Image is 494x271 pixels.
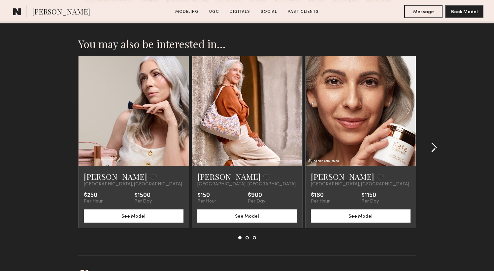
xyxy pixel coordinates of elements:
[361,199,379,204] div: Per Day
[197,199,216,204] div: Per Hour
[361,192,379,199] div: $1150
[197,182,296,187] span: [GEOGRAPHIC_DATA], [GEOGRAPHIC_DATA]
[207,9,222,15] a: UGC
[311,209,411,223] button: See Model
[84,192,103,199] div: $250
[227,9,253,15] a: Digitals
[445,9,483,14] a: Book Model
[311,192,330,199] div: $160
[197,209,297,223] button: See Model
[445,5,483,18] button: Book Model
[134,192,152,199] div: $1500
[197,213,297,219] a: See Model
[84,209,183,223] button: See Model
[134,199,152,204] div: Per Day
[78,37,416,50] h2: You may also be interested in…
[311,182,409,187] span: [GEOGRAPHIC_DATA], [GEOGRAPHIC_DATA]
[248,192,265,199] div: $900
[173,9,201,15] a: Modeling
[197,171,261,182] a: [PERSON_NAME]
[285,9,321,15] a: Past Clients
[248,199,265,204] div: Per Day
[32,7,90,18] span: [PERSON_NAME]
[84,199,103,204] div: Per Hour
[84,213,183,219] a: See Model
[197,192,216,199] div: $150
[404,5,443,18] button: Message
[311,199,330,204] div: Per Hour
[258,9,280,15] a: Social
[311,213,411,219] a: See Model
[84,171,147,182] a: [PERSON_NAME]
[84,182,182,187] span: [GEOGRAPHIC_DATA], [GEOGRAPHIC_DATA]
[311,171,374,182] a: [PERSON_NAME]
